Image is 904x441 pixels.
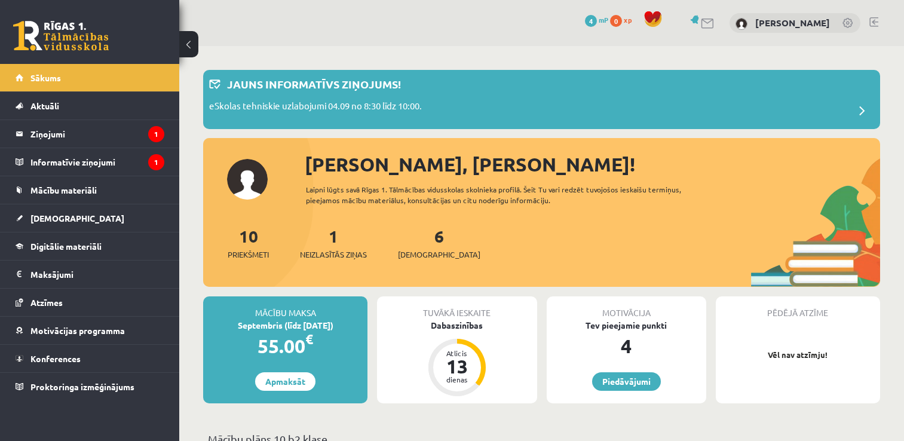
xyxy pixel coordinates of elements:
p: Jauns informatīvs ziņojums! [227,76,401,92]
a: Piedāvājumi [592,372,661,391]
div: Septembris (līdz [DATE]) [203,319,367,332]
i: 1 [148,154,164,170]
span: Atzīmes [30,297,63,308]
a: 4 mP [585,15,608,24]
a: 1Neizlasītās ziņas [300,225,367,261]
span: Motivācijas programma [30,325,125,336]
span: Digitālie materiāli [30,241,102,252]
a: Digitālie materiāli [16,232,164,260]
span: [DEMOGRAPHIC_DATA] [398,249,480,261]
a: [PERSON_NAME] [755,17,830,29]
div: Tev pieejamie punkti [547,319,706,332]
legend: Ziņojumi [30,120,164,148]
span: Sākums [30,72,61,83]
div: 4 [547,332,706,360]
a: 10Priekšmeti [228,225,269,261]
div: Mācību maksa [203,296,367,319]
div: Pēdējā atzīme [716,296,880,319]
span: 0 [610,15,622,27]
p: eSkolas tehniskie uzlabojumi 04.09 no 8:30 līdz 10:00. [209,99,422,116]
a: Informatīvie ziņojumi1 [16,148,164,176]
legend: Informatīvie ziņojumi [30,148,164,176]
a: Sākums [16,64,164,91]
div: Atlicis [439,350,475,357]
span: Konferences [30,353,81,364]
span: Proktoringa izmēģinājums [30,381,134,392]
a: Proktoringa izmēģinājums [16,373,164,400]
a: Mācību materiāli [16,176,164,204]
span: Aktuāli [30,100,59,111]
p: Vēl nav atzīmju! [722,349,874,361]
a: Dabaszinības Atlicis 13 dienas [377,319,537,398]
a: Apmaksāt [255,372,315,391]
a: Motivācijas programma [16,317,164,344]
i: 1 [148,126,164,142]
a: Ziņojumi1 [16,120,164,148]
span: Priekšmeti [228,249,269,261]
a: Jauns informatīvs ziņojums! eSkolas tehniskie uzlabojumi 04.09 no 8:30 līdz 10:00. [209,76,874,123]
a: Atzīmes [16,289,164,316]
legend: Maksājumi [30,261,164,288]
span: € [305,330,313,348]
div: dienas [439,376,475,383]
a: Maksājumi [16,261,164,288]
span: xp [624,15,632,24]
a: [DEMOGRAPHIC_DATA] [16,204,164,232]
img: Toms Matlavs [736,18,747,30]
div: [PERSON_NAME], [PERSON_NAME]! [305,150,880,179]
a: Aktuāli [16,92,164,120]
span: Mācību materiāli [30,185,97,195]
a: Rīgas 1. Tālmācības vidusskola [13,21,109,51]
div: 13 [439,357,475,376]
div: Laipni lūgts savā Rīgas 1. Tālmācības vidusskolas skolnieka profilā. Šeit Tu vari redzēt tuvojošo... [306,184,712,206]
div: Tuvākā ieskaite [377,296,537,319]
a: Konferences [16,345,164,372]
span: Neizlasītās ziņas [300,249,367,261]
span: [DEMOGRAPHIC_DATA] [30,213,124,223]
span: mP [599,15,608,24]
a: 6[DEMOGRAPHIC_DATA] [398,225,480,261]
div: Motivācija [547,296,706,319]
span: 4 [585,15,597,27]
div: 55.00 [203,332,367,360]
a: 0 xp [610,15,638,24]
div: Dabaszinības [377,319,537,332]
